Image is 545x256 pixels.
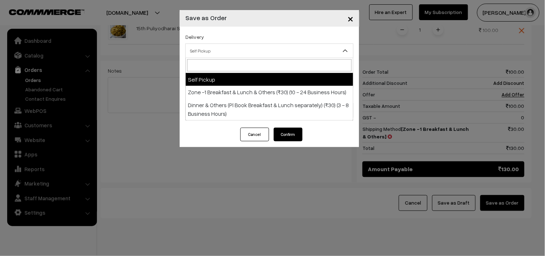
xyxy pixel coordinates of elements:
li: Dinner & Others (Pl Book Breakfast & Lunch separately) (₹30) (3 - 8 Business Hours) [186,99,353,120]
li: Zone -1 Breakfast & Lunch & Others (₹30) (10 - 24 Business Hours) [186,86,353,99]
li: Self Pickup [186,73,353,86]
button: Cancel [240,128,269,141]
span: Self Pickup [186,45,353,57]
button: Confirm [274,128,302,141]
label: Delivery [185,33,204,41]
h4: Save as Order [185,13,227,23]
span: Self Pickup [185,44,354,58]
span: × [347,12,354,25]
button: Close [342,7,359,29]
